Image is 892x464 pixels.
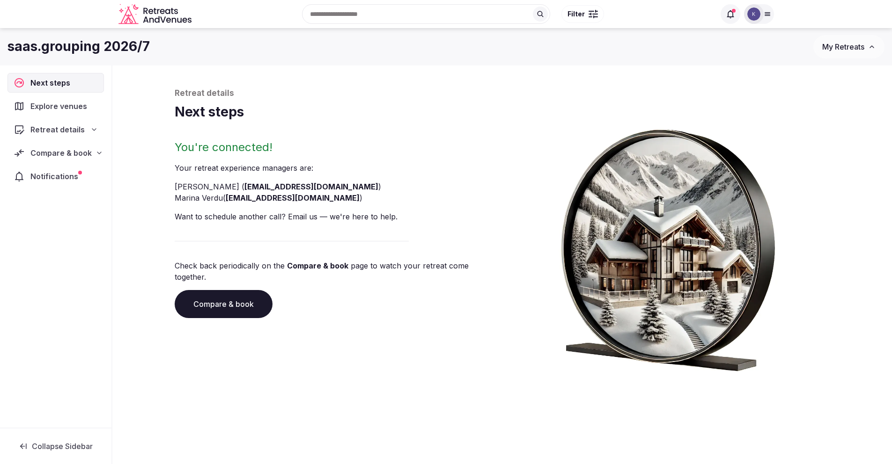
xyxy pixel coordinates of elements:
a: Explore venues [7,96,104,116]
span: My Retreats [822,42,864,51]
span: Compare & book [30,147,92,159]
a: [EMAIL_ADDRESS][DOMAIN_NAME] [244,182,378,191]
p: Retreat details [175,88,830,99]
span: Collapse Sidebar [32,442,93,451]
span: Explore venues [30,101,91,112]
button: My Retreats [813,35,885,58]
button: Filter [561,5,604,23]
span: Filter [568,9,585,19]
p: Want to schedule another call? Email us — we're here to help. [175,211,499,222]
a: Compare & book [287,261,348,270]
img: karen-7105 [747,7,760,21]
a: [EMAIL_ADDRESS][DOMAIN_NAME] [226,193,360,203]
svg: Retreats and Venues company logo [118,4,193,25]
button: Collapse Sidebar [7,436,104,457]
a: Notifications [7,167,104,186]
li: [PERSON_NAME] ( ) [175,181,499,192]
span: Next steps [30,77,74,88]
span: Notifications [30,171,82,182]
h1: Next steps [175,103,830,121]
a: Visit the homepage [118,4,193,25]
li: Marina Verdu ( ) [175,192,499,203]
h1: saas.grouping 2026/7 [7,37,150,56]
span: Retreat details [30,124,85,135]
p: Check back periodically on the page to watch your retreat come together. [175,260,499,283]
a: Compare & book [175,290,273,318]
a: Next steps [7,73,104,93]
p: Your retreat experience manager s are : [175,162,499,174]
h2: You're connected! [175,140,499,155]
img: Winter chalet retreat in picture frame [544,121,793,371]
